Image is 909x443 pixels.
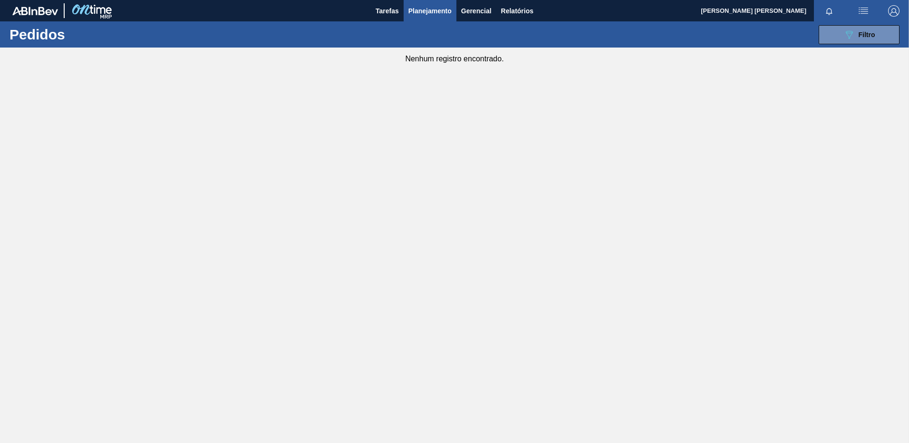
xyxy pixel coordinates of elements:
[10,29,152,40] h1: Pedidos
[376,5,399,17] span: Tarefas
[12,7,58,15] img: TNhmsLtSVTkK8tSr43FrP2fwEKptu5GPRR3wAAAABJRU5ErkJggg==
[461,5,492,17] span: Gerencial
[814,4,844,18] button: Notificações
[858,5,869,17] img: userActions
[408,5,452,17] span: Planejamento
[888,5,899,17] img: Logout
[859,31,875,39] span: Filtro
[819,25,899,44] button: Filtro
[501,5,533,17] span: Relatórios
